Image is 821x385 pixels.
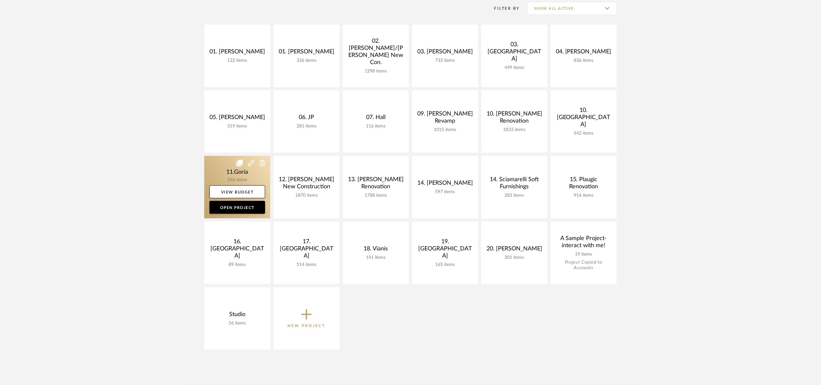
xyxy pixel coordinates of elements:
div: Project Copied to Accounts [556,260,612,271]
div: 597 items [417,189,473,195]
div: Filter By [486,5,520,12]
div: 05. [PERSON_NAME] [209,114,265,124]
div: 1833 items [487,127,542,133]
div: 06. JP [279,114,334,124]
div: 14. [PERSON_NAME] [417,180,473,189]
div: 56 items [209,321,265,326]
div: 04. [PERSON_NAME] [556,48,612,58]
div: 542 items [556,131,612,136]
p: New Project [288,323,326,329]
div: 20. [PERSON_NAME] [487,245,542,255]
a: Open Project [209,201,265,214]
div: 326 items [279,58,334,63]
div: 1870 items [279,193,334,198]
div: 18. Vianis [348,245,404,255]
div: Studio [209,311,265,321]
div: 165 items [417,262,473,268]
div: 03. [PERSON_NAME] [417,48,473,58]
div: 12. [PERSON_NAME] New Construction [279,176,334,193]
div: 19 items [556,252,612,257]
button: New Project [274,287,340,350]
div: 1298 items [348,69,404,74]
div: 03. [GEOGRAPHIC_DATA] [487,41,542,65]
div: 10. [PERSON_NAME] Renovation [487,110,542,127]
div: 09. [PERSON_NAME] Revamp [417,110,473,127]
div: 13. [PERSON_NAME] Renovation [348,176,404,193]
div: 1788 items [348,193,404,198]
div: 17. [GEOGRAPHIC_DATA] [279,238,334,262]
div: 01. [PERSON_NAME] [279,48,334,58]
div: 116 items [348,124,404,129]
div: 122 items [209,58,265,63]
div: 514 items [279,262,334,268]
div: 916 items [556,193,612,198]
div: 01. [PERSON_NAME] [209,48,265,58]
a: View Budget [209,185,265,198]
div: 19. [GEOGRAPHIC_DATA] [417,238,473,262]
div: 16. [GEOGRAPHIC_DATA] [209,238,265,262]
div: 301 items [487,255,542,260]
div: 15. Plaugic Renovation [556,176,612,193]
div: 10. [GEOGRAPHIC_DATA] [556,107,612,131]
div: 141 items [348,255,404,260]
div: 281 items [279,124,334,129]
div: 319 items [209,124,265,129]
div: 1015 items [417,127,473,133]
div: A Sample Project- interact with me! [556,235,612,252]
div: 733 items [417,58,473,63]
div: 89 items [209,262,265,268]
div: 449 items [487,65,542,71]
div: 836 items [556,58,612,63]
div: 07. Hall [348,114,404,124]
div: 14. Sciamarelli Soft Furnishings [487,176,542,193]
div: 02. [PERSON_NAME]/[PERSON_NAME] New Con. [348,38,404,69]
div: 283 items [487,193,542,198]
